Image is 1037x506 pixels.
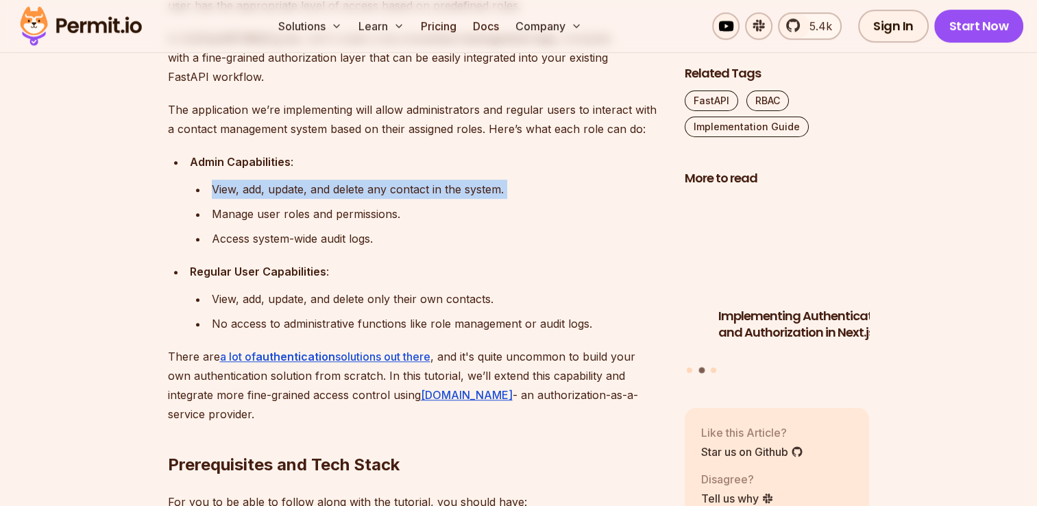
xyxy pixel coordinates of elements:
div: View, add, update, and delete only their own contacts. [212,289,663,309]
strong: authentication [256,350,335,363]
h2: More to read [685,171,870,188]
div: View, add, update, and delete any contact in the system. [212,180,663,199]
a: 5.4k [778,12,842,40]
div: Manage user roles and permissions. [212,204,663,224]
p: Like this Article? [701,424,803,441]
a: Implementation Guide [685,117,809,138]
a: [DOMAIN_NAME] [421,388,513,402]
span: 5.4k [801,18,832,34]
a: Sign In [858,10,929,43]
img: Implementing Authentication and Authorization in Next.js [718,196,903,300]
a: Star us on Github [701,444,803,460]
button: Go to slide 2 [698,368,705,374]
div: : [190,152,663,171]
div: : [190,262,663,281]
a: Start Now [934,10,1024,43]
p: In this guide, we’ll create a secure , complete with a fine-grained authorization layer that can ... [168,29,663,86]
strong: Admin Capabilities [190,155,291,169]
button: Solutions [273,12,347,40]
li: 2 of 3 [718,196,903,359]
h2: Prerequisites and Tech Stack [168,399,663,476]
div: No access to administrative functions like role management or audit logs. [212,314,663,333]
button: Company [510,12,587,40]
div: Access system-wide audit logs. [212,229,663,248]
button: Go to slide 1 [687,368,692,373]
div: Posts [685,196,870,376]
a: Implementing Authentication and Authorization in Next.jsImplementing Authentication and Authoriza... [718,196,903,359]
button: Go to slide 3 [711,368,716,373]
a: FastAPI [685,91,738,112]
img: Permit logo [14,3,148,49]
strong: Regular User Capabilities [190,265,326,278]
a: a lot ofauthenticationsolutions out there [220,350,430,363]
button: Learn [353,12,410,40]
h2: Related Tags [685,66,870,83]
h3: Implementing Authentication and Authorization in Next.js [718,308,903,342]
p: There are , and it's quite uncommon to build your own authentication solution from scratch. In th... [168,347,663,424]
a: RBAC [746,91,789,112]
a: Docs [467,12,504,40]
a: Pricing [415,12,462,40]
p: The application we’re implementing will allow administrators and regular users to interact with a... [168,100,663,138]
h3: Implementing Multi-Tenant RBAC in Nuxt.js [519,308,704,342]
li: 1 of 3 [519,196,704,359]
p: Disagree? [701,471,774,487]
